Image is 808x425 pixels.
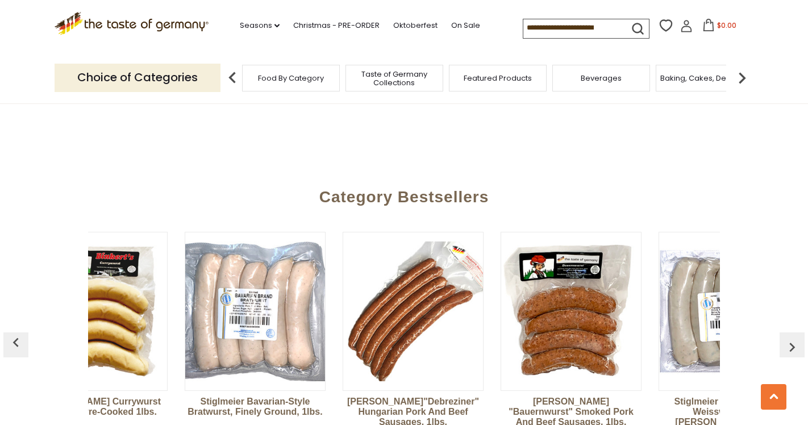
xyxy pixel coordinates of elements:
a: Baking, Cakes, Desserts [660,74,748,82]
img: previous arrow [7,334,25,352]
img: Stiglmeier Bavarian-style Weisswurst with Parsley, 1 lbs. [659,241,799,381]
button: $0.00 [695,19,743,36]
a: Featured Products [464,74,532,82]
img: Stiglmeier Bavarian-style Bratwurst, finely ground, 1lbs. [185,241,325,381]
a: Christmas - PRE-ORDER [293,19,380,32]
img: Binkert's Currywurst Sausages Pre-Cooked 1lbs. [27,241,167,381]
span: $0.00 [717,20,736,30]
div: Category Bestsellers [9,171,799,218]
img: Binkert's [501,241,641,381]
img: previous arrow [783,338,801,356]
a: Food By Category [258,74,324,82]
p: Choice of Categories [55,64,220,91]
a: Seasons [240,19,280,32]
a: Oktoberfest [393,19,438,32]
img: next arrow [731,66,753,89]
img: Binkert's [343,241,483,381]
img: previous arrow [221,66,244,89]
a: Beverages [581,74,622,82]
a: Taste of Germany Collections [349,70,440,87]
a: On Sale [451,19,480,32]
